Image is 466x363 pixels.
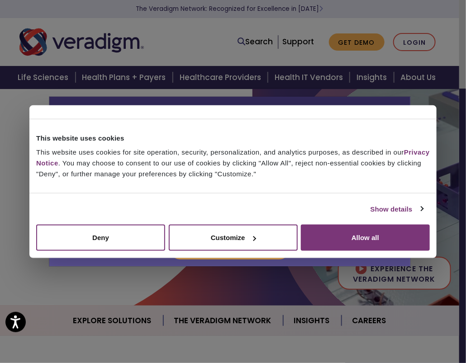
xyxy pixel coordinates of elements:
a: Show details [371,203,423,214]
div: This website uses cookies for site operation, security, personalization, and analytics purposes, ... [36,147,430,179]
button: Allow all [301,225,430,251]
button: Customize [169,225,298,251]
button: Deny [36,225,165,251]
div: This website uses cookies [36,132,430,143]
h2: Allscripts is now Veradigm [49,97,410,139]
a: Privacy Notice [36,148,430,167]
